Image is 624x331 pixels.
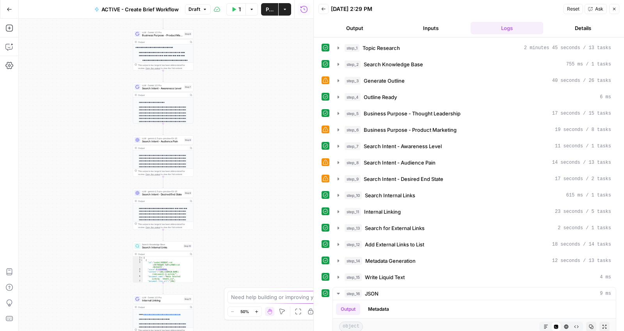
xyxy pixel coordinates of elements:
button: 2 seconds / 1 tasks [333,222,616,234]
span: Business Purpose - Product Marketing [364,126,457,134]
span: LLM · gemini-2.5-pro-preview-03-25 [142,190,183,193]
g: Edge from step_6 to step_7 [163,71,164,82]
span: 6 ms [600,94,611,101]
button: 755 ms / 1 tasks [333,58,616,71]
span: step_13 [345,224,362,232]
div: Step 10 [183,244,192,248]
button: Details [546,22,619,34]
button: Inputs [395,22,468,34]
span: step_1 [345,44,359,52]
span: ACTIVE - Create Brief Workflow [101,5,179,13]
span: Search Knowledge Base [142,243,182,246]
span: step_9 [345,175,361,183]
span: 18 seconds / 14 tasks [552,241,611,248]
button: Reset [564,4,583,14]
span: 50% [240,308,249,315]
span: Business Purpose - Product Marketing [142,34,183,37]
div: This output is too large & has been abbreviated for review. to view the full content. [138,64,192,70]
span: Copy the output [146,226,160,228]
div: LLM · gemini-2.5-pro-preview-03-25Search Intent - Audience PainStep 8Output**** **** **** **** **... [133,135,194,177]
span: 12 seconds / 13 tasks [552,257,611,264]
div: Output [138,147,187,150]
div: This output is too large & has been abbreviated for review. to view the full content. [138,170,192,176]
div: Search Knowledge BaseSearch Internal LinksStep 10Output[ { "id":"vsdid:3488847:rid :jOh7hKDg80_Tp... [133,241,194,283]
span: Write Liquid Text [365,273,405,281]
button: Ask [585,4,607,14]
button: ACTIVE - Create Brief Workflow [90,3,183,16]
div: 3 [133,261,143,268]
div: Step 9 [184,191,192,195]
span: step_14 [345,257,362,265]
button: Test Workflow [226,3,245,16]
div: Output [138,41,187,44]
span: Copy the output [146,67,160,69]
span: LLM · Gemini 2.5 Pro [142,84,183,87]
span: Metadata Generation [365,257,416,265]
span: Copy the output [146,173,160,175]
span: Search Intent - Awareness Level [364,142,442,150]
div: 4 [133,268,143,271]
button: 18 seconds / 14 tasks [333,238,616,251]
div: 1 [133,257,143,259]
span: LLM · Gemini 2.5 Pro [142,31,183,34]
button: 615 ms / 1 tasks [333,189,616,202]
span: LLM · Gemini 2.5 Pro [142,296,182,299]
button: Draft [185,4,211,14]
span: step_8 [345,159,361,166]
span: Topic Research [363,44,400,52]
button: 2 minutes 45 seconds / 13 tasks [333,42,616,54]
span: Search Internal Links [365,191,415,199]
span: Search Intent - Audience Pain [364,159,436,166]
button: 14 seconds / 13 tasks [333,156,616,169]
span: Draft [188,6,200,13]
span: step_15 [345,273,362,281]
button: 12 seconds / 13 tasks [333,255,616,267]
span: step_4 [345,93,361,101]
span: 2 minutes 45 seconds / 13 tasks [524,44,611,51]
span: step_16 [345,290,362,297]
g: Edge from step_7 to step_8 [163,124,164,135]
button: Metadata [363,303,394,315]
span: 14 seconds / 13 tasks [552,159,611,166]
button: 19 seconds / 8 tasks [333,124,616,136]
span: 4 ms [600,274,611,281]
span: Search Intent - Audience Pain [142,140,183,143]
span: Search Knowledge Base [364,60,423,68]
g: Edge from step_10 to step_11 [163,283,164,294]
span: 23 seconds / 5 tasks [555,208,611,215]
div: This output is too large & has been abbreviated for review. to view the full content. [138,223,192,229]
button: 4 ms [333,271,616,283]
span: 9 ms [600,290,611,297]
button: 11 seconds / 1 tasks [333,140,616,152]
div: Output [138,200,187,203]
span: step_6 [345,126,361,134]
button: 17 seconds / 2 tasks [333,173,616,185]
span: LLM · gemini-2.5-pro-preview-03-25 [142,137,183,140]
div: Step 11 [184,297,192,301]
span: 2 seconds / 1 tasks [558,225,611,232]
span: Toggle code folding, rows 1 through 182 [140,257,143,259]
span: step_5 [345,110,361,117]
g: Edge from step_5 to step_6 [163,18,164,29]
div: 2 [133,259,143,261]
button: Logs [471,22,544,34]
div: Output [138,253,187,256]
button: Output [318,22,391,34]
div: LLM · gemini-2.5-pro-preview-03-25Search Intent - Desired End StateStep 9Output**** **** **** ***... [133,188,194,230]
span: Search Internal Links [142,246,182,250]
span: JSON [365,290,379,297]
span: Search Intent - Awareness Level [142,87,183,90]
button: 6 ms [333,91,616,103]
span: step_10 [345,191,362,199]
span: 40 seconds / 26 tasks [552,77,611,84]
span: 17 seconds / 2 tasks [555,175,611,182]
button: 17 seconds / 15 tasks [333,107,616,120]
span: step_12 [345,241,362,248]
span: Publish [266,5,274,13]
span: Generate Outline [364,77,405,85]
button: 40 seconds / 26 tasks [333,74,616,87]
span: Add External Links to List [365,241,424,248]
span: step_2 [345,60,361,68]
div: Output [138,306,187,309]
div: 6 [133,275,143,280]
